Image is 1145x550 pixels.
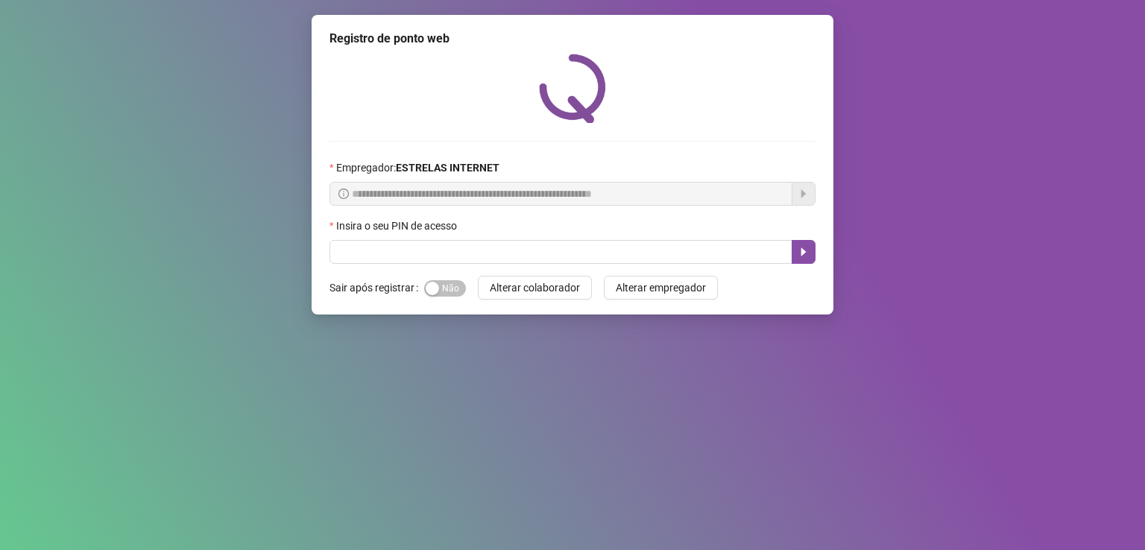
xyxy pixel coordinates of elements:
[798,246,810,258] span: caret-right
[329,276,424,300] label: Sair após registrar
[604,276,718,300] button: Alterar empregador
[329,30,816,48] div: Registro de ponto web
[539,54,606,123] img: QRPoint
[329,218,467,234] label: Insira o seu PIN de acesso
[336,159,499,176] span: Empregador :
[478,276,592,300] button: Alterar colaborador
[490,279,580,296] span: Alterar colaborador
[616,279,706,296] span: Alterar empregador
[396,162,499,174] strong: ESTRELAS INTERNET
[338,189,349,199] span: info-circle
